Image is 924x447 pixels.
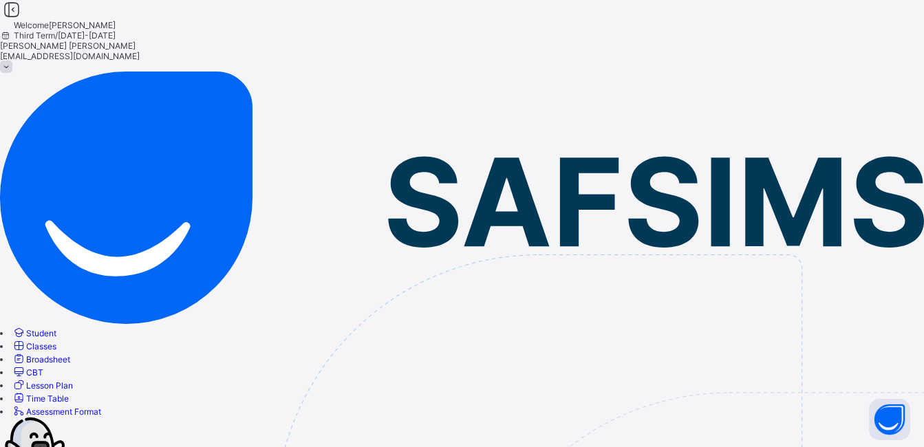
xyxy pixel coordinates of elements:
span: Lesson Plan [26,380,73,391]
span: Classes [26,341,56,351]
a: Time Table [12,393,69,404]
span: Student [26,328,56,338]
a: CBT [12,367,43,378]
span: CBT [26,367,43,378]
a: Student [12,328,56,338]
button: Open asap [869,399,910,440]
span: Assessment Format [26,406,101,417]
a: Classes [12,341,56,351]
span: Broadsheet [26,354,70,364]
span: Welcome [PERSON_NAME] [14,20,116,30]
span: Time Table [26,393,69,404]
a: Broadsheet [12,354,70,364]
a: Lesson Plan [12,380,73,391]
a: Assessment Format [12,406,101,417]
